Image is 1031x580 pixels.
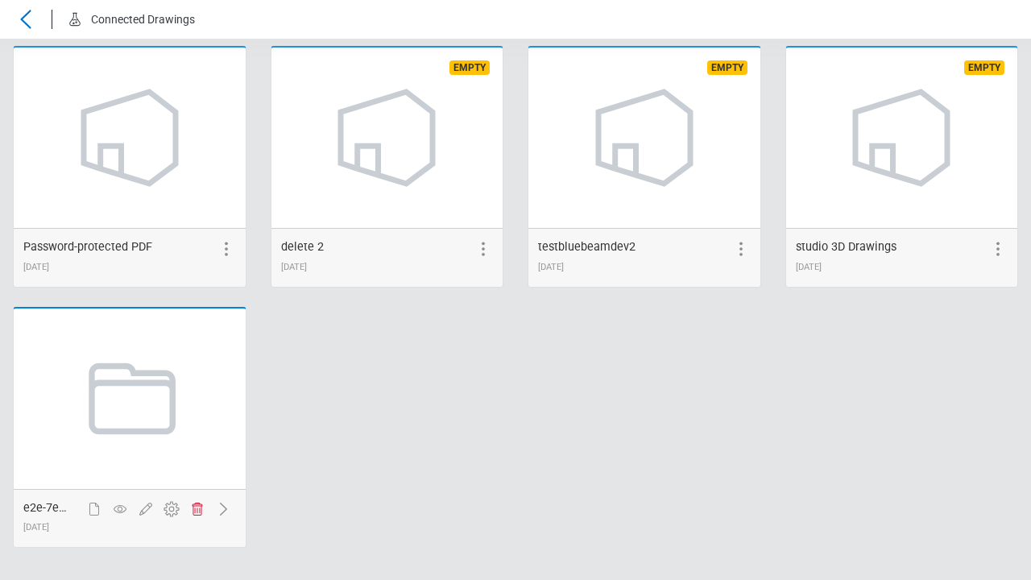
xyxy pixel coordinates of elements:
[449,60,490,75] span: Empty
[538,240,636,254] span: testbluebeamdev2
[23,499,73,517] div: e2e-7e06c4c6-5bb3-4679-9b5d-41d80d46bf1e
[23,522,49,532] span: 09/01/2025 14:58:36
[707,60,747,75] span: Empty
[23,240,152,254] span: Password-protected PDF
[796,262,822,272] span: 08/22/2025 16:17:59
[23,238,152,256] div: Password-protected PDF
[538,238,636,256] div: testbluebeamdev2
[964,60,1004,75] span: Empty
[281,238,324,256] div: delete 2
[538,262,564,272] span: 08/22/2025 16:09:50
[281,240,324,254] span: delete 2
[91,13,195,26] span: Connected Drawings
[796,238,896,256] div: studio 3D Drawings
[23,501,263,515] span: e2e-7e06c4c6-5bb3-4679-9b5d-41d80d46bf1e
[23,262,49,272] span: 08/22/2025 15:34:02
[796,240,896,254] span: studio 3D Drawings
[281,262,307,272] span: 08/22/2025 15:55:04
